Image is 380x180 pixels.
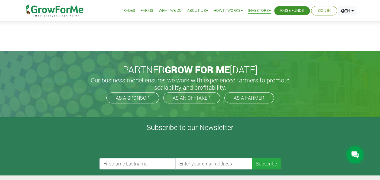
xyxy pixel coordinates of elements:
a: What We Do [159,8,182,14]
a: AS AN OFFTAKER [163,92,220,103]
iframe: reCAPTCHA [99,134,191,158]
h2: PARTNER [DATE] [25,64,356,75]
h5: Our business model ensures we work with experienced farmers to promote scalability and profitabil... [84,76,296,91]
a: AS A FARMER [224,92,274,103]
a: Farms [141,8,153,14]
input: Enter your email address [175,158,252,169]
a: Sign In [317,8,331,14]
a: AS A SPONSOR [106,92,159,103]
a: Raise Funds [280,8,304,14]
button: Subscribe [252,158,281,169]
a: How it Works [213,8,243,14]
a: Trades [121,8,135,14]
span: GROW FOR ME [165,63,230,76]
a: Investors [248,8,271,14]
h4: Subscribe to our Newsletter [8,123,372,132]
a: EN [338,6,356,15]
input: Firstname Lastname [99,158,176,169]
a: About Us [187,8,208,14]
